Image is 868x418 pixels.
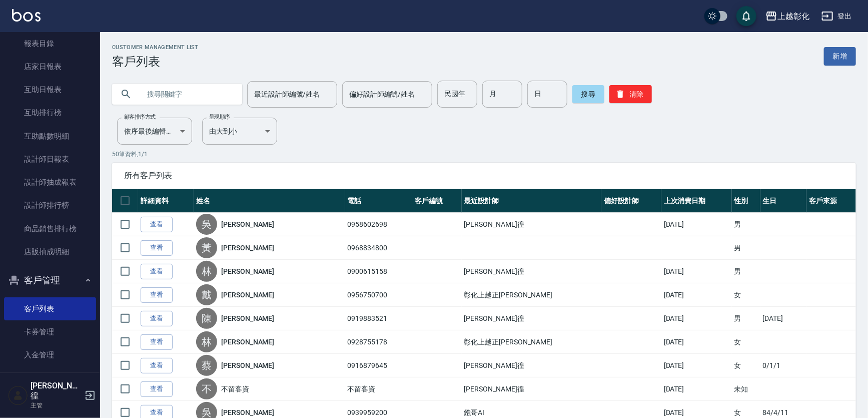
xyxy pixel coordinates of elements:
[4,343,96,366] a: 入金管理
[732,307,760,330] td: 男
[112,150,856,159] p: 50 筆資料, 1 / 1
[4,320,96,343] a: 卡券管理
[462,189,601,213] th: 最近設計師
[194,189,345,213] th: 姓名
[141,217,173,232] a: 查看
[661,307,732,330] td: [DATE]
[221,266,274,276] a: [PERSON_NAME]
[112,44,199,51] h2: Customer Management List
[462,213,601,236] td: [PERSON_NAME]徨
[4,297,96,320] a: 客戶列表
[4,194,96,217] a: 設計師排行榜
[4,78,96,101] a: 互助日報表
[345,377,412,401] td: 不留客資
[345,236,412,260] td: 0968834800
[221,407,274,417] a: [PERSON_NAME]
[196,331,217,352] div: 林
[462,307,601,330] td: [PERSON_NAME]徨
[572,85,604,103] button: 搜尋
[202,118,277,145] div: 由大到小
[221,384,249,394] a: 不留客資
[462,283,601,307] td: 彰化上越正[PERSON_NAME]
[221,337,274,347] a: [PERSON_NAME]
[117,118,192,145] div: 依序最後編輯時間
[4,267,96,293] button: 客戶管理
[4,125,96,148] a: 互助點數明細
[221,360,274,370] a: [PERSON_NAME]
[221,313,274,323] a: [PERSON_NAME]
[462,260,601,283] td: [PERSON_NAME]徨
[732,283,760,307] td: 女
[140,81,234,108] input: 搜尋關鍵字
[345,307,412,330] td: 0919883521
[462,330,601,354] td: 彰化上越正[PERSON_NAME]
[345,189,412,213] th: 電話
[221,243,274,253] a: [PERSON_NAME]
[4,32,96,55] a: 報表目錄
[661,283,732,307] td: [DATE]
[736,6,756,26] button: save
[112,55,199,69] h3: 客戶列表
[732,236,760,260] td: 男
[196,378,217,399] div: 不
[345,213,412,236] td: 0958602698
[345,260,412,283] td: 0900615158
[609,85,652,103] button: 清除
[760,307,807,330] td: [DATE]
[196,214,217,235] div: 吳
[345,330,412,354] td: 0928755178
[777,10,809,23] div: 上越彰化
[141,264,173,279] a: 查看
[196,261,217,282] div: 林
[661,260,732,283] td: [DATE]
[141,287,173,303] a: 查看
[661,189,732,213] th: 上次消費日期
[345,283,412,307] td: 0956750700
[601,189,661,213] th: 偏好設計師
[732,377,760,401] td: 未知
[661,377,732,401] td: [DATE]
[4,171,96,194] a: 設計師抽成報表
[31,381,82,401] h5: [PERSON_NAME]徨
[221,219,274,229] a: [PERSON_NAME]
[221,290,274,300] a: [PERSON_NAME]
[661,330,732,354] td: [DATE]
[760,354,807,377] td: 0/1/1
[196,237,217,258] div: 黃
[4,217,96,240] a: 商品銷售排行榜
[806,189,856,213] th: 客戶來源
[412,189,462,213] th: 客戶編號
[824,47,856,66] a: 新增
[4,240,96,263] a: 店販抽成明細
[817,7,856,26] button: 登出
[4,55,96,78] a: 店家日報表
[345,354,412,377] td: 0916879645
[661,213,732,236] td: [DATE]
[462,377,601,401] td: [PERSON_NAME]徨
[732,330,760,354] td: 女
[138,189,194,213] th: 詳細資料
[196,355,217,376] div: 蔡
[196,284,217,305] div: 戴
[141,358,173,373] a: 查看
[141,311,173,326] a: 查看
[4,101,96,124] a: 互助排行榜
[661,354,732,377] td: [DATE]
[732,260,760,283] td: 男
[141,334,173,350] a: 查看
[760,189,807,213] th: 生日
[31,401,82,410] p: 主管
[124,171,844,181] span: 所有客戶列表
[196,308,217,329] div: 陳
[732,213,760,236] td: 男
[732,354,760,377] td: 女
[141,381,173,397] a: 查看
[209,113,230,121] label: 呈現順序
[12,9,41,22] img: Logo
[761,6,813,27] button: 上越彰化
[732,189,760,213] th: 性別
[8,385,28,405] img: Person
[141,240,173,256] a: 查看
[124,113,156,121] label: 顧客排序方式
[4,370,96,396] button: 員工及薪資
